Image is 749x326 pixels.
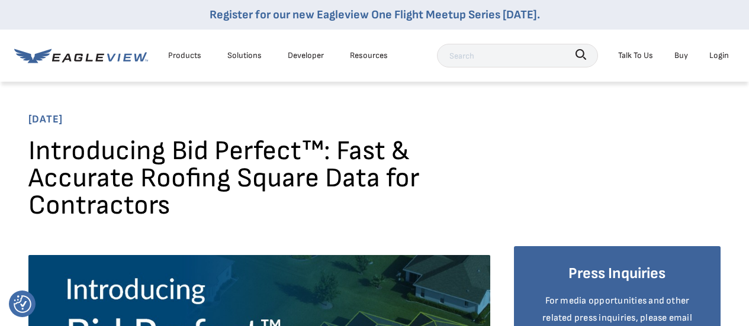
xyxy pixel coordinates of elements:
button: Consent Preferences [14,295,31,313]
input: Search [437,44,598,67]
img: Revisit consent button [14,295,31,313]
h1: Introducing Bid Perfect™: Fast & Accurate Roofing Square Data for Contractors [28,138,490,228]
a: Register for our new Eagleview One Flight Meetup Series [DATE]. [210,8,540,22]
div: Solutions [227,48,262,63]
h4: Press Inquiries [532,264,703,284]
a: Buy [674,48,688,63]
div: Resources [350,48,388,63]
div: Login [709,48,729,63]
a: Developer [288,48,324,63]
div: Products [168,48,201,63]
span: [DATE] [28,110,721,129]
div: Talk To Us [618,48,653,63]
